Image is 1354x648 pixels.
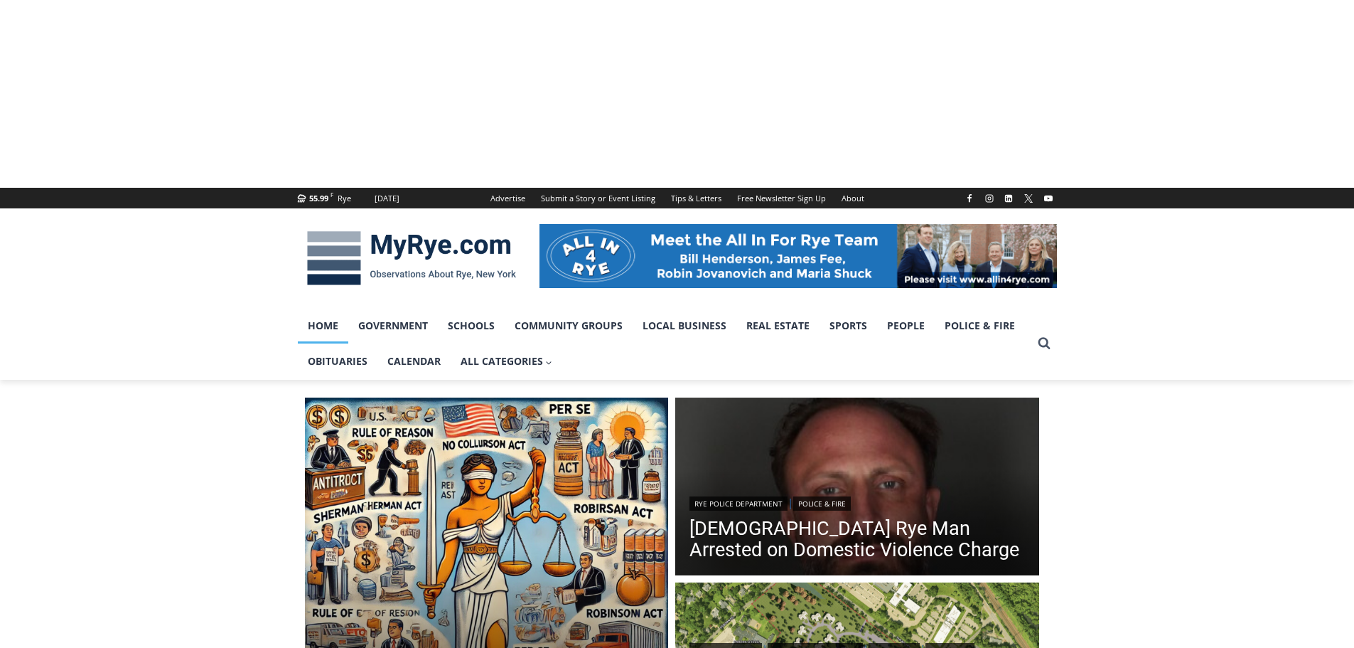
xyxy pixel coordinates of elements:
a: X [1020,190,1037,207]
a: Linkedin [1000,190,1017,207]
span: 55.99 [309,193,328,203]
a: Calendar [377,344,451,379]
a: Tips & Letters [663,188,729,208]
a: Schools [438,308,505,344]
a: Obituaries [298,344,377,379]
img: (PHOTO: Rye PD arrested Michael P. O’Connell, age 42 of Rye, NY, on a domestic violence charge on... [675,398,1039,580]
button: View Search Form [1031,331,1057,356]
img: MyRye.com [298,221,525,295]
div: | [689,494,1025,511]
a: Submit a Story or Event Listing [533,188,663,208]
nav: Secondary Navigation [483,188,872,208]
a: Rye Police Department [689,496,788,511]
a: [DEMOGRAPHIC_DATA] Rye Man Arrested on Domestic Violence Charge [689,518,1025,561]
a: Real Estate [736,308,820,344]
a: Facebook [961,190,978,207]
span: All Categories [461,354,553,369]
a: Sports [820,308,877,344]
a: Police & Fire [793,496,851,511]
a: Advertise [483,188,533,208]
a: Local Business [633,308,736,344]
a: People [877,308,935,344]
a: Home [298,308,348,344]
nav: Primary Navigation [298,308,1031,380]
a: Police & Fire [935,308,1025,344]
a: YouTube [1040,190,1057,207]
a: Instagram [981,190,998,207]
a: All Categories [451,344,563,379]
span: F [331,191,333,198]
a: Free Newsletter Sign Up [729,188,834,208]
img: All in for Rye [539,224,1057,288]
div: Rye [338,192,351,205]
a: Government [348,308,438,344]
a: Community Groups [505,308,633,344]
div: [DATE] [375,192,399,205]
a: About [834,188,872,208]
a: Read More 42 Year Old Rye Man Arrested on Domestic Violence Charge [675,398,1039,580]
